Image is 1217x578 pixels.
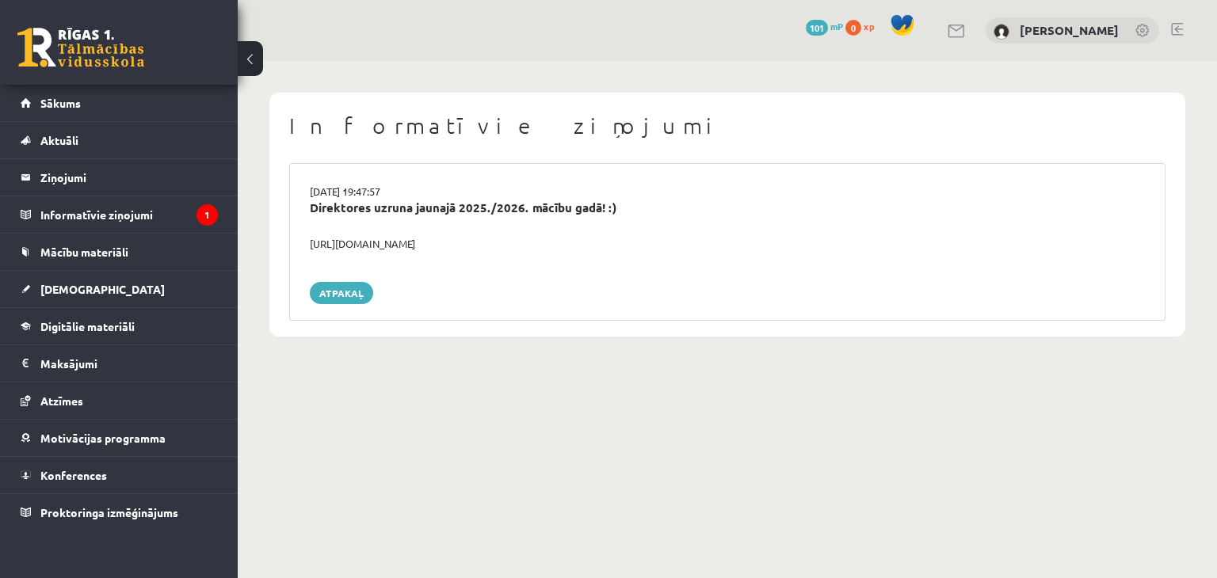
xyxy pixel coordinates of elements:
[21,457,218,493] a: Konferences
[310,199,1145,217] div: Direktores uzruna jaunajā 2025./2026. mācību gadā! :)
[21,494,218,530] a: Proktoringa izmēģinājums
[40,196,218,233] legend: Informatīvie ziņojumi
[806,20,828,36] span: 101
[40,394,83,408] span: Atzīmes
[21,85,218,121] a: Sākums
[864,20,874,32] span: xp
[40,319,135,333] span: Digitālie materiāli
[40,505,178,519] span: Proktoringa izmēģinājums
[40,96,81,110] span: Sākums
[298,236,1157,252] div: [URL][DOMAIN_NAME]
[40,133,78,147] span: Aktuāli
[40,431,166,445] span: Motivācijas programma
[310,282,373,304] a: Atpakaļ
[17,28,144,67] a: Rīgas 1. Tālmācības vidusskola
[845,20,861,36] span: 0
[994,24,1009,40] img: Svjatoslavs Vasilijs Kudrjavcevs
[298,184,1157,200] div: [DATE] 19:47:57
[289,112,1165,139] h1: Informatīvie ziņojumi
[1020,22,1119,38] a: [PERSON_NAME]
[21,159,218,196] a: Ziņojumi
[40,159,218,196] legend: Ziņojumi
[21,345,218,382] a: Maksājumi
[196,204,218,226] i: 1
[21,234,218,270] a: Mācību materiāli
[830,20,843,32] span: mP
[845,20,882,32] a: 0 xp
[21,271,218,307] a: [DEMOGRAPHIC_DATA]
[40,282,165,296] span: [DEMOGRAPHIC_DATA]
[21,196,218,233] a: Informatīvie ziņojumi1
[40,468,107,482] span: Konferences
[21,122,218,158] a: Aktuāli
[21,382,218,419] a: Atzīmes
[40,245,128,259] span: Mācību materiāli
[21,308,218,344] a: Digitālie materiāli
[21,420,218,456] a: Motivācijas programma
[40,345,218,382] legend: Maksājumi
[806,20,843,32] a: 101 mP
